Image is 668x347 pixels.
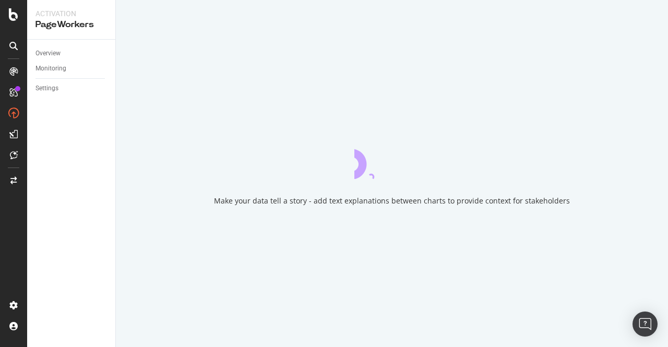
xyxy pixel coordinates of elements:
[35,63,66,74] div: Monitoring
[35,63,108,74] a: Monitoring
[354,141,430,179] div: animation
[214,196,570,206] div: Make your data tell a story - add text explanations between charts to provide context for stakeho...
[35,48,108,59] a: Overview
[35,83,58,94] div: Settings
[35,19,107,31] div: PageWorkers
[35,83,108,94] a: Settings
[35,8,107,19] div: Activation
[35,48,61,59] div: Overview
[633,312,658,337] div: Open Intercom Messenger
